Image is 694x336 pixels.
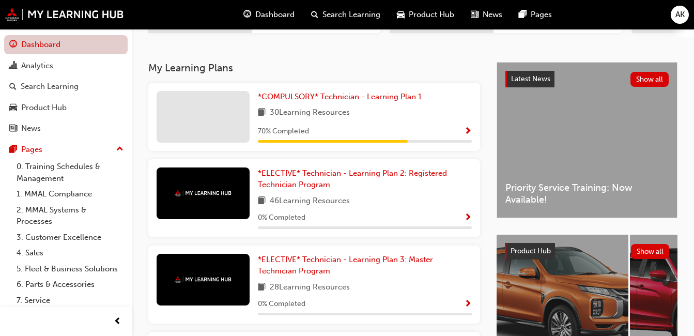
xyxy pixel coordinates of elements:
[303,4,389,25] a: search-iconSearch Learning
[471,8,479,21] span: news-icon
[21,144,42,156] div: Pages
[21,60,53,72] div: Analytics
[258,255,433,276] span: *ELECTIVE* Technician - Learning Plan 3: Master Technician Program
[505,182,669,205] span: Priority Service Training: Now Available!
[4,140,128,159] button: Pages
[12,245,128,261] a: 4. Sales
[505,71,669,87] a: Latest NewsShow all
[258,92,422,101] span: *COMPULSORY* Technician - Learning Plan 1
[12,293,128,309] a: 7. Service
[270,281,350,294] span: 28 Learning Resources
[21,81,79,93] div: Search Learning
[258,298,305,310] span: 0 % Completed
[12,202,128,230] a: 2. MMAL Systems & Processes
[12,277,128,293] a: 6. Parts & Accessories
[511,74,550,83] span: Latest News
[464,300,472,309] span: Show Progress
[630,72,669,87] button: Show all
[9,62,17,71] span: chart-icon
[5,8,124,21] img: mmal
[116,143,124,156] span: up-icon
[9,103,17,113] span: car-icon
[258,126,309,138] span: 70 % Completed
[483,9,502,21] span: News
[322,9,380,21] span: Search Learning
[671,6,689,24] button: AK
[511,247,551,255] span: Product Hub
[675,9,685,21] span: AK
[258,212,305,224] span: 0 % Completed
[511,4,560,25] a: pages-iconPages
[464,298,472,311] button: Show Progress
[531,9,552,21] span: Pages
[311,8,318,21] span: search-icon
[409,9,454,21] span: Product Hub
[4,119,128,138] a: News
[462,4,511,25] a: news-iconNews
[258,254,472,277] a: *ELECTIVE* Technician - Learning Plan 3: Master Technician Program
[21,102,67,114] div: Product Hub
[9,82,17,91] span: search-icon
[9,124,17,133] span: news-icon
[12,261,128,277] a: 5. Fleet & Business Solutions
[258,106,266,119] span: book-icon
[9,145,17,155] span: pages-icon
[12,230,128,246] a: 3. Customer Excellence
[397,8,405,21] span: car-icon
[258,169,447,190] span: *ELECTIVE* Technician - Learning Plan 2: Registered Technician Program
[258,167,472,191] a: *ELECTIVE* Technician - Learning Plan 2: Registered Technician Program
[4,98,128,117] a: Product Hub
[21,123,41,134] div: News
[464,211,472,224] button: Show Progress
[9,40,17,50] span: guage-icon
[12,186,128,202] a: 1. MMAL Compliance
[258,195,266,208] span: book-icon
[4,77,128,96] a: Search Learning
[175,190,232,196] img: mmal
[235,4,303,25] a: guage-iconDashboard
[389,4,462,25] a: car-iconProduct Hub
[255,9,295,21] span: Dashboard
[464,125,472,138] button: Show Progress
[114,315,121,328] span: prev-icon
[12,159,128,186] a: 0. Training Schedules & Management
[270,106,350,119] span: 30 Learning Resources
[4,35,128,54] a: Dashboard
[497,62,677,218] a: Latest NewsShow allPriority Service Training: Now Available!
[519,8,527,21] span: pages-icon
[258,91,426,103] a: *COMPULSORY* Technician - Learning Plan 1
[270,195,350,208] span: 46 Learning Resources
[148,62,480,74] h3: My Learning Plans
[464,213,472,223] span: Show Progress
[505,243,669,259] a: Product HubShow all
[258,281,266,294] span: book-icon
[4,56,128,75] a: Analytics
[175,276,232,283] img: mmal
[464,127,472,136] span: Show Progress
[631,244,670,259] button: Show all
[4,33,128,140] button: DashboardAnalyticsSearch LearningProduct HubNews
[243,8,251,21] span: guage-icon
